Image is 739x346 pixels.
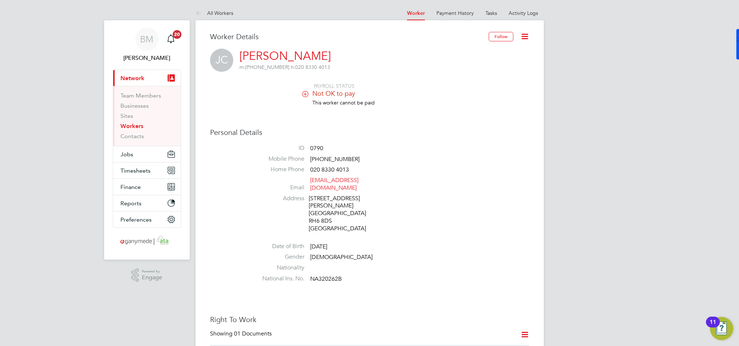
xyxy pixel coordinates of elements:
button: Timesheets [113,162,181,178]
span: 020 8330 4013 [310,166,349,174]
label: ID [254,144,304,152]
label: Gender [254,253,304,261]
span: Not OK to pay [312,89,355,98]
a: Workers [120,123,143,129]
span: PAYROLL STATUS [314,83,354,89]
span: m: [239,64,245,70]
span: [PHONE_NUMBER] [310,156,360,163]
label: Address [254,195,304,202]
a: [EMAIL_ADDRESS][DOMAIN_NAME] [310,177,358,191]
span: [PHONE_NUMBER] [239,64,290,70]
span: NA320262B [310,275,342,283]
h3: Right To Work [210,315,529,324]
span: 020 8330 4013 [291,64,330,70]
span: h: [291,64,295,70]
a: Team Members [120,92,161,99]
div: Showing [210,330,273,338]
span: Timesheets [120,167,151,174]
a: Contacts [120,133,144,140]
a: [PERSON_NAME] [239,49,331,63]
a: Tasks [485,10,497,16]
span: This worker cannot be paid [312,99,375,106]
span: BM [140,34,153,44]
span: Network [120,75,144,82]
span: [DATE] [310,243,327,250]
span: 01 Documents [234,330,272,337]
span: 0790 [310,145,323,152]
label: Nationality [254,264,304,272]
span: Powered by [142,268,162,275]
div: Network [113,86,181,146]
div: 11 [710,322,716,331]
button: Jobs [113,146,181,162]
span: [DEMOGRAPHIC_DATA] [310,254,373,261]
a: Go to home page [113,235,181,247]
a: Sites [120,112,133,119]
a: BM[PERSON_NAME] [113,28,181,62]
button: Preferences [113,211,181,227]
button: Network [113,70,181,86]
h3: Worker Details [210,32,489,41]
div: [STREET_ADDRESS] [PERSON_NAME] [GEOGRAPHIC_DATA] RH6 8DS [GEOGRAPHIC_DATA] [309,195,378,232]
span: Engage [142,275,162,281]
label: Date of Birth [254,243,304,250]
a: 20 [164,28,178,51]
a: Worker [407,10,425,16]
button: Follow [489,32,513,41]
a: All Workers [196,10,233,16]
button: Reports [113,195,181,211]
a: Powered byEngage [131,268,162,282]
a: Activity Logs [509,10,538,16]
label: Home Phone [254,166,304,173]
label: Mobile Phone [254,155,304,163]
a: Payment History [436,10,474,16]
span: Finance [120,184,141,190]
span: Brad Minns [113,54,181,62]
span: Reports [120,200,141,207]
h3: Personal Details [210,128,529,137]
span: JC [210,49,233,72]
img: ganymedesolutions-logo-retina.png [118,235,175,247]
span: 20 [173,30,181,39]
nav: Main navigation [104,20,190,260]
a: Businesses [120,102,149,109]
button: Open Resource Center, 11 new notifications [710,317,733,340]
span: Jobs [120,151,133,158]
label: Email [254,184,304,191]
button: Finance [113,179,181,195]
span: Preferences [120,216,152,223]
label: National Ins. No. [254,275,304,283]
